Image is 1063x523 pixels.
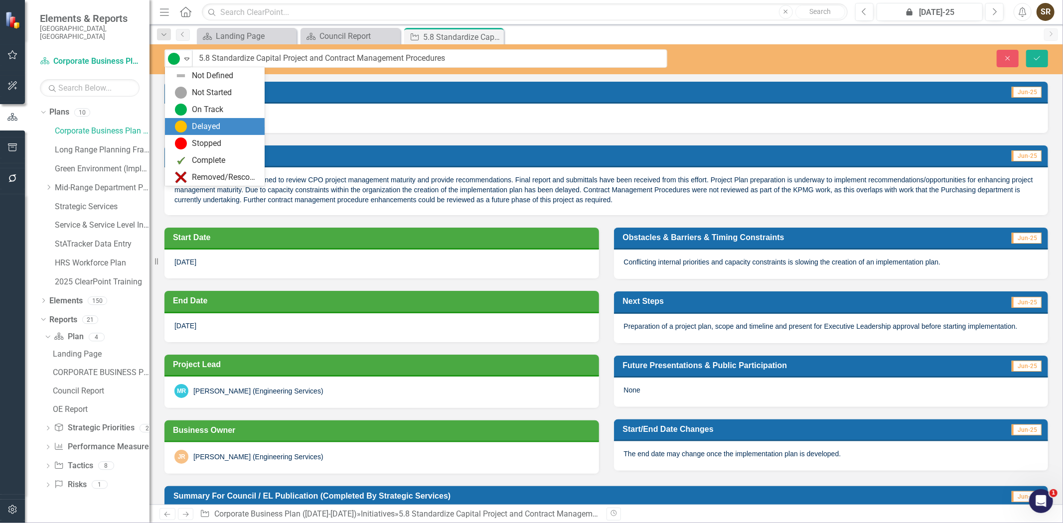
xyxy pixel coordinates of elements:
a: Green Environment (Implementation) [55,163,150,175]
a: Corporate Business Plan ([DATE]-[DATE]) [55,126,150,137]
a: Plan [54,331,83,343]
iframe: Intercom live chat [1029,489,1053,513]
span: Jun-25 [1012,87,1042,98]
a: Council Report [303,30,398,42]
a: Service & Service Level Inventory [55,220,150,231]
button: Search [795,5,845,19]
div: JR [174,450,188,464]
a: Landing Page [199,30,294,42]
span: None [624,386,640,394]
div: Council Report [53,387,150,395]
div: Landing Page [53,350,150,359]
div: Not Started [192,87,232,99]
span: 1 [1050,489,1058,497]
div: Removed/Rescoped [192,172,259,183]
input: Search ClearPoint... [202,3,848,21]
img: Complete [175,154,187,166]
button: [DATE]-25 [877,3,983,21]
h3: Summary for Council / EL Publication (Completed by Strategic Services) [173,491,955,501]
div: 150 [88,296,107,305]
div: [PERSON_NAME] (Engineering Services) [193,386,323,396]
img: Stopped [175,137,187,149]
a: 2025 ClearPoint Training [55,276,150,288]
span: Jun-25 [1012,150,1042,161]
span: Jun-25 [1012,233,1042,244]
div: Council Report [319,30,398,42]
div: Stopped [192,138,221,149]
span: Jun-25 [1012,424,1042,435]
img: ClearPoint Strategy [5,11,22,29]
h3: Percent Complete [173,87,770,96]
h3: Start Date [173,233,594,242]
span: Jun-25 [1012,491,1042,502]
div: 4 [89,333,105,341]
a: Plans [49,107,69,118]
a: Performance Measures [54,441,152,453]
h3: End Date [173,296,594,305]
a: Reports [49,314,77,326]
input: This field is required [192,49,667,68]
img: Not Started [175,87,187,99]
span: [DATE] [174,322,196,330]
a: Tactics [54,460,93,472]
div: MR [174,384,188,398]
img: Delayed [175,121,187,132]
a: Strategic Priorities [54,422,134,434]
h3: Business Owner [173,425,594,435]
h3: Next Steps [623,296,863,306]
a: Long Range Planning Framework [55,144,150,156]
div: Not Defined [192,70,233,82]
div: 5.8 Standardize Capital Project and Contract Management Procedures [423,31,501,43]
div: » » [200,509,599,520]
a: Initiatives [361,509,395,519]
h3: Start/End Date Changes [623,424,936,434]
a: Corporate Business Plan ([DATE]-[DATE]) [214,509,357,519]
a: Landing Page [50,346,150,362]
h3: Project Lead [173,360,594,369]
a: Mid-Range Department Plans [55,182,150,194]
button: SR [1037,3,1055,21]
span: Search [809,7,831,15]
div: Landing Page [216,30,294,42]
div: 5.8 Standardize Capital Project and Contract Management Procedures [399,509,645,519]
span: The end date may change once the implementation plan is developed. [624,450,841,458]
a: Elements [49,295,83,307]
div: Complete [192,155,225,166]
input: Search Below... [40,79,140,97]
div: 8 [98,462,114,470]
div: CORPORATE BUSINESS PLAN OVERVIEW [53,368,150,377]
div: OE Report [53,405,150,414]
a: Corporate Business Plan ([DATE]-[DATE]) [40,56,140,67]
div: On Track [192,104,223,116]
div: 2 [140,424,155,432]
a: HRS Workforce Plan [55,258,150,269]
span: Conflicting internal priorities and capacity constraints is slowing the creation of an implementa... [624,258,941,266]
h3: Progress Update [173,150,759,160]
h3: Future Presentations & Public Participation [623,361,976,370]
small: [GEOGRAPHIC_DATA], [GEOGRAPHIC_DATA] [40,24,140,41]
div: Delayed [192,121,220,132]
img: On Track [175,104,187,116]
a: CORPORATE BUSINESS PLAN OVERVIEW [50,365,150,381]
span: Jun-25 [1012,361,1042,372]
a: Risks [54,479,86,491]
span: Preparation of a project plan, scope and timeline and present for Executive Leadership approval b... [624,322,1018,330]
div: 21 [82,315,98,324]
img: Removed/Rescoped [175,171,187,183]
a: OE Report [50,401,150,417]
div: [DATE]-25 [880,6,979,18]
a: Council Report [50,383,150,399]
h3: Obstacles & Barriers & Timing Constraints [623,233,975,242]
div: 10 [74,108,90,117]
div: [PERSON_NAME] (Engineering Services) [193,452,323,462]
div: 30 % [164,104,1048,132]
span: Elements & Reports [40,12,140,24]
img: Not Defined [175,70,187,82]
span: [DATE] [174,258,196,266]
a: Strategic Services [55,201,150,213]
span: Jun-25 [1012,297,1042,308]
div: 1 [92,481,108,489]
span: Consultant (KPMG) was retained to review CPO project management maturity and provide recommendati... [174,176,1033,204]
img: On Track [168,53,180,65]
